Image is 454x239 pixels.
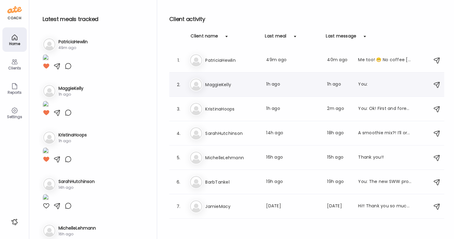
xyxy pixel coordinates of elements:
div: Clients [4,66,26,70]
img: bg-avatar-default.svg [190,200,202,213]
h3: KristinaHoops [58,132,87,138]
h3: KristinaHoops [205,105,259,113]
div: 2m ago [327,105,351,113]
img: bg-avatar-default.svg [190,103,202,115]
div: Last meal [265,33,286,43]
div: 3. [175,105,182,113]
div: [DATE] [266,203,320,210]
div: 49m ago [266,57,320,64]
div: 49m ago [58,45,88,51]
div: 14h ago [58,185,95,190]
h3: SarahHutchinson [205,130,259,137]
div: 1h ago [266,105,320,113]
img: bg-avatar-default.svg [43,132,55,144]
div: Hi!! Thank you so much:) I am doing great. My kids start back at school [DATE] already. The summe... [358,203,412,210]
div: 19h ago [266,178,320,186]
div: 1h ago [327,81,351,88]
h3: SarahHutchinson [58,178,95,185]
div: 1h ago [58,138,87,144]
div: 5. [175,154,182,161]
div: 40m ago [327,57,351,64]
img: images%2FPmm2PXbGH0Z5JiI7kyACT0OViMx2%2FizYOnBOeyfAMvCGac7Ou%2FYYLQZgddDofEoCjPXi7G_1080 [43,194,49,202]
h2: Latest meals tracked [43,15,147,24]
div: 19h ago [327,178,351,186]
div: 16h ago [266,154,320,161]
img: ate [7,5,22,15]
div: coach [8,16,21,21]
div: 4. [175,130,182,137]
div: 16h ago [58,231,96,237]
img: images%2Fk5ZMW9FHcXQur5qotgTX4mCroqJ3%2FjMV4L9gFTm7qvuDXiwMV%2FF22yfyTLlXgaBoV76pUn_1080 [43,147,49,156]
div: Settings [4,115,26,119]
h3: PatriciaHewlin [58,39,88,45]
h3: MichelleLehmann [205,154,259,161]
div: [DATE] [327,203,351,210]
div: You: [358,81,412,88]
img: bg-avatar-default.svg [43,225,55,237]
img: images%2FnR0t7EISuYYMJDOB54ce2c9HOZI3%2FAyF0uxYV3NhCaoobDVJq%2FPw6PvOdndIfKX8jGV0oZ_1080 [43,101,49,109]
img: bg-avatar-default.svg [190,127,202,139]
div: Me too! 😁 No coffee [DATE]. [358,57,412,64]
div: You: The new SWW protein powder is here!!! Click [URL][DOMAIN_NAME] go view and receive a discount! [358,178,412,186]
div: 14h ago [266,130,320,137]
div: Client name [191,33,218,43]
div: 18h ago [327,130,351,137]
img: bg-avatar-default.svg [190,176,202,188]
div: 1. [175,57,182,64]
img: images%2FmZqu9VpagTe18dCbHwWVMLxYdAy2%2FTpBONOH2KGOYEcP7ONV8%2FDNLdCk7WAJ60cV7RZlRE_1080 [43,54,49,62]
img: bg-avatar-default.svg [190,152,202,164]
div: Home [4,42,26,46]
div: 1h ago [266,81,320,88]
h3: MaggieKelly [205,81,259,88]
h2: Client activity [169,15,444,24]
img: bg-avatar-default.svg [190,54,202,66]
div: You: Ok! First and foremost, enjoy the weekend! Great idea packing the smoothies-love that! For t... [358,105,412,113]
h3: BarbTankel [205,178,259,186]
div: 6. [175,178,182,186]
div: 15h ago [327,154,351,161]
h3: PatriciaHewlin [205,57,259,64]
div: 2. [175,81,182,88]
div: Thank you!! [358,154,412,161]
img: bg-avatar-default.svg [43,38,55,51]
div: Last message [326,33,356,43]
img: bg-avatar-default.svg [190,79,202,91]
div: 1h ago [58,92,83,97]
div: A smoothie mix?! I’ll order and try! [358,130,412,137]
h3: MaggieKelly [58,85,83,92]
div: Reports [4,90,26,94]
img: bg-avatar-default.svg [43,178,55,190]
div: 7. [175,203,182,210]
img: bg-avatar-default.svg [43,85,55,97]
h3: JamieMacy [205,203,259,210]
h3: MichelleLehmann [58,225,96,231]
